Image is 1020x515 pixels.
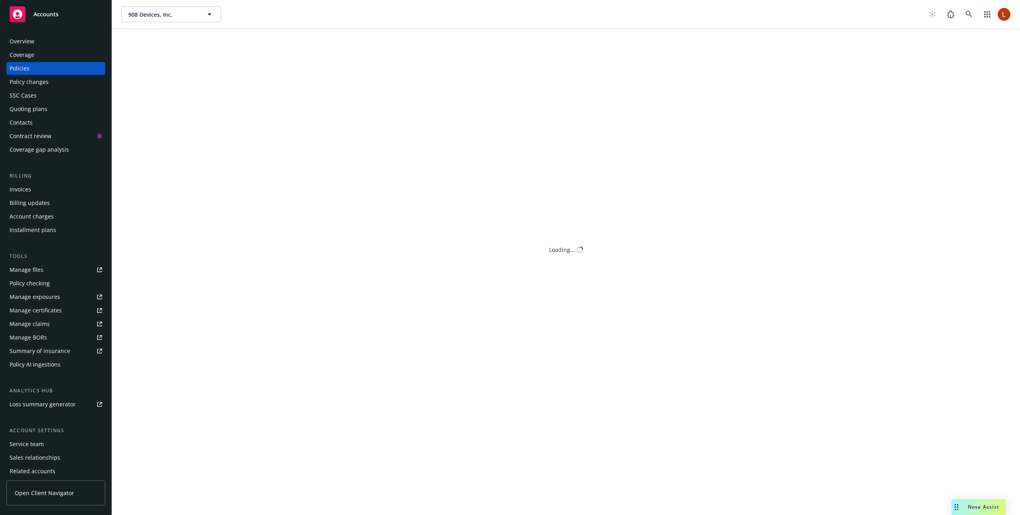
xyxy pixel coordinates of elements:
[128,10,197,19] span: 908 Devices, Inc.
[6,291,105,303] a: Manage exposures
[6,130,105,142] a: Contract review
[6,318,105,330] a: Manage claims
[6,116,105,129] a: Contacts
[6,465,105,478] a: Related accounts
[6,345,105,357] a: Summary of insurance
[10,130,51,142] div: Contract review
[951,499,1006,515] button: Nova Assist
[10,438,44,451] div: Service team
[10,116,33,129] div: Contacts
[6,304,105,317] a: Manage certificates
[10,451,60,464] div: Sales relationships
[6,224,105,236] a: Installment plans
[10,318,50,330] div: Manage claims
[10,398,76,411] div: Loss summary generator
[6,3,105,25] a: Accounts
[549,246,575,254] div: Loading...
[6,76,105,88] a: Policy changes
[6,49,105,61] a: Coverage
[6,427,105,435] div: Account settings
[10,89,37,102] div: SSC Cases
[6,172,105,180] div: Billing
[15,489,74,497] span: Open Client Navigator
[6,197,105,209] a: Billing updates
[10,277,50,290] div: Policy checking
[6,358,105,371] a: Policy AI ingestions
[6,35,105,48] a: Overview
[943,6,959,22] a: Report a Bug
[10,183,31,196] div: Invoices
[924,6,940,22] a: Start snowing
[10,263,43,276] div: Manage files
[6,62,105,75] a: Policies
[979,6,995,22] a: Switch app
[10,49,34,61] div: Coverage
[968,503,999,510] span: Nova Assist
[6,438,105,451] a: Service team
[6,263,105,276] a: Manage files
[6,277,105,290] a: Policy checking
[6,451,105,464] a: Sales relationships
[10,304,62,317] div: Manage certificates
[961,6,977,22] a: Search
[951,499,961,515] div: Drag to move
[6,252,105,260] div: Tools
[10,35,34,48] div: Overview
[10,103,47,115] div: Quoting plans
[10,465,55,478] div: Related accounts
[6,89,105,102] a: SSC Cases
[10,62,29,75] div: Policies
[10,76,49,88] div: Policy changes
[6,387,105,395] div: Analytics hub
[10,331,47,344] div: Manage BORs
[6,103,105,115] a: Quoting plans
[122,6,221,22] button: 908 Devices, Inc.
[10,224,56,236] div: Installment plans
[6,398,105,411] a: Loss summary generator
[10,210,54,223] div: Account charges
[10,197,50,209] div: Billing updates
[10,345,70,357] div: Summary of insurance
[33,11,59,18] span: Accounts
[10,358,61,371] div: Policy AI ingestions
[998,8,1010,21] img: photo
[6,143,105,156] a: Coverage gap analysis
[10,143,69,156] div: Coverage gap analysis
[6,183,105,196] a: Invoices
[6,331,105,344] a: Manage BORs
[6,210,105,223] a: Account charges
[10,291,60,303] div: Manage exposures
